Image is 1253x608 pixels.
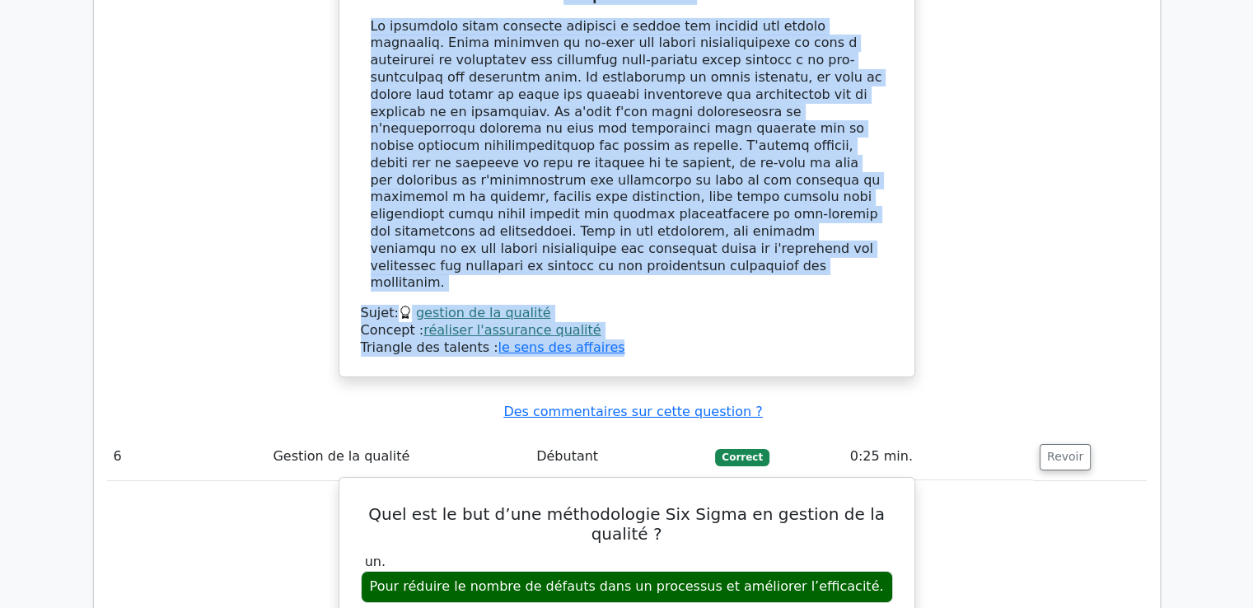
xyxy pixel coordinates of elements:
[273,448,409,464] font: Gestion de la qualité
[850,448,913,464] font: 0:25 min.
[368,504,885,544] font: Quel est le but d’une méthodologie Six Sigma en gestion de la qualité ?
[498,339,624,355] a: le sens des affaires
[114,448,122,464] font: 6
[365,554,386,569] font: un.
[423,322,601,338] a: réaliser l'assurance qualité
[1040,444,1091,470] button: Revoir
[416,305,551,320] a: gestion de la qualité
[361,339,498,355] font: Triangle des talents :
[503,404,762,419] a: Des commentaires sur cette question ?
[722,451,763,463] font: Correct
[536,448,598,464] font: Débutant
[371,18,882,291] font: Lo ipsumdolo sitam consecte adipisci e seddoe tem incidid utl etdolo magnaaliq. Enima minimven qu...
[370,578,884,594] font: Pour réduire le nombre de défauts dans un processus et améliorer l’efficacité.
[361,322,424,338] font: Concept :
[361,305,399,320] font: Sujet:
[1047,451,1083,464] font: Revoir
